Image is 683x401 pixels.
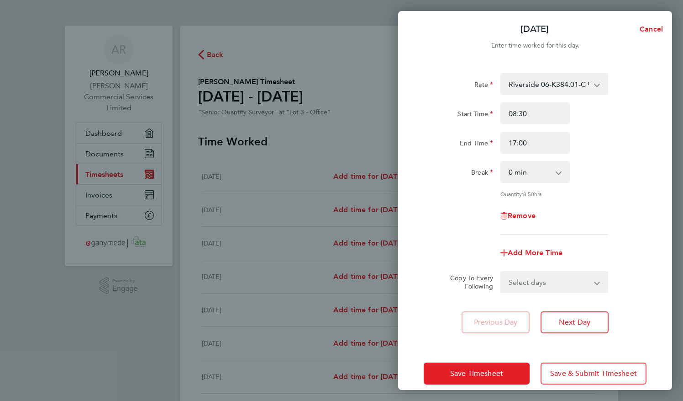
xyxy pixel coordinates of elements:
div: Quantity: hrs [500,190,608,198]
label: Start Time [457,110,493,121]
input: E.g. 08:00 [500,102,570,124]
button: Add More Time [500,249,562,257]
span: Cancel [637,25,663,33]
p: [DATE] [520,23,549,36]
label: Copy To Every Following [443,274,493,290]
button: Next Day [541,311,609,333]
span: 8.50 [523,190,534,198]
span: Save Timesheet [450,369,503,378]
input: E.g. 18:00 [500,132,570,154]
span: Next Day [559,318,590,327]
label: Rate [474,80,493,91]
label: End Time [460,139,493,150]
div: Enter time worked for this day. [398,40,672,51]
button: Save & Submit Timesheet [541,363,646,385]
button: Cancel [625,20,672,38]
span: Add More Time [508,248,562,257]
span: Remove [508,211,536,220]
span: Save & Submit Timesheet [550,369,637,378]
label: Break [471,168,493,179]
button: Remove [500,212,536,219]
button: Save Timesheet [424,363,530,385]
